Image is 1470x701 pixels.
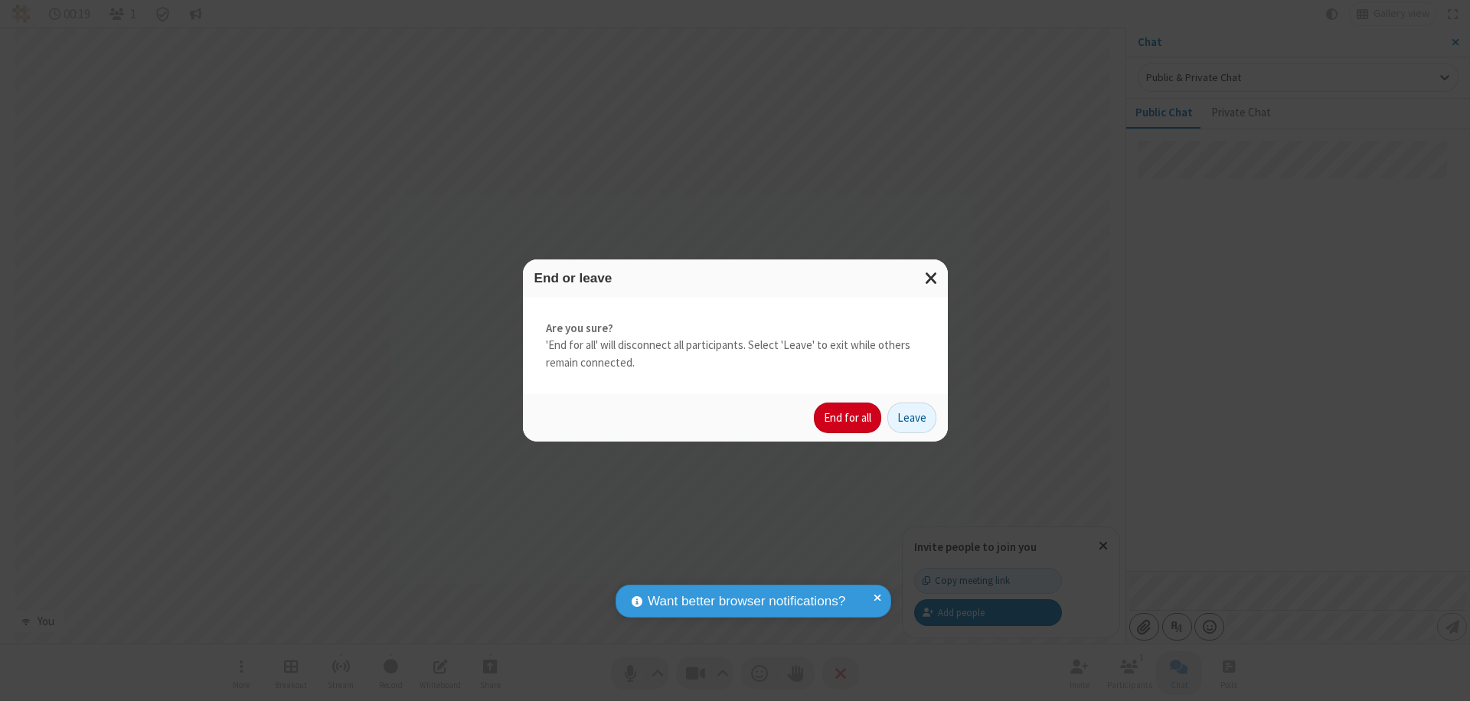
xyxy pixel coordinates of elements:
[887,403,936,433] button: Leave
[814,403,881,433] button: End for all
[916,259,948,297] button: Close modal
[523,297,948,395] div: 'End for all' will disconnect all participants. Select 'Leave' to exit while others remain connec...
[546,320,925,337] strong: Are you sure?
[648,592,845,611] span: Want better browser notifications?
[534,271,936,285] h3: End or leave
